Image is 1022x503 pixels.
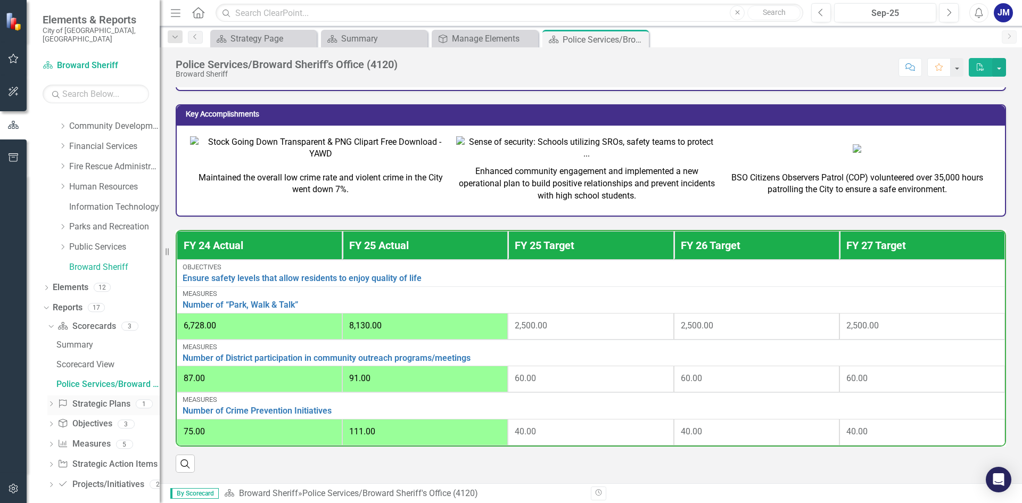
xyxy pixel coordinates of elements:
[349,320,382,331] span: 8,130.00
[834,3,936,22] button: Sep-25
[177,392,1005,419] td: Double-Click to Edit Right Click for Context Menu
[43,26,149,44] small: City of [GEOGRAPHIC_DATA], [GEOGRAPHIC_DATA]
[763,8,786,17] span: Search
[838,7,933,20] div: Sep-25
[853,144,861,153] img: BSO%20COP.jpg
[94,283,111,292] div: 12
[57,398,130,410] a: Strategic Plans
[846,320,879,331] span: 2,500.00
[54,336,160,353] a: Summary
[170,488,219,499] span: By Scorecard
[434,32,535,45] a: Manage Elements
[5,12,24,30] img: ClearPoint Strategy
[184,373,205,383] span: 87.00
[57,438,110,450] a: Measures
[183,353,999,363] a: Number of District participation in community outreach programs/meetings
[56,380,160,389] div: Police Services/Broward Sheriff's Office (4120)
[190,136,451,161] img: Stock Going Down Transparent & PNG Clipart Free Download - YAWD
[183,396,999,403] div: Measures
[116,440,133,449] div: 5
[846,373,868,383] span: 60.00
[53,282,88,294] a: Elements
[681,373,702,383] span: 60.00
[452,32,535,45] div: Manage Elements
[454,163,720,205] td: Enhanced community engagement and implemented a new operational plan to build positive relationsh...
[216,4,803,22] input: Search ClearPoint...
[186,111,1000,119] h3: Key Accomplishments
[69,141,160,153] a: Financial Services
[183,290,999,298] div: Measures
[349,373,370,383] span: 91.00
[183,274,999,283] a: Ensure safety levels that allow residents to enjoy quality of life
[456,136,717,161] img: Sense of security: Schools utilizing SROs, safety teams to protect ...
[136,399,153,408] div: 1
[187,163,454,205] td: Maintained the overall low crime rate and violent crime in the City went down 7%.
[177,286,1005,313] td: Double-Click to Edit Right Click for Context Menu
[230,32,314,45] div: Strategy Page
[69,261,160,274] a: Broward Sheriff
[57,479,144,491] a: Projects/Initiatives
[994,3,1013,22] button: JM
[341,32,425,45] div: Summary
[56,360,160,369] div: Scorecard View
[846,426,868,436] span: 40.00
[183,263,999,271] div: Objectives
[43,13,149,26] span: Elements & Reports
[224,488,583,500] div: »
[69,120,160,133] a: Community Development
[54,356,160,373] a: Scorecard View
[118,419,135,428] div: 3
[56,340,160,350] div: Summary
[681,320,713,331] span: 2,500.00
[176,59,398,70] div: Police Services/Broward Sheriff's Office (4120)
[563,33,646,46] div: Police Services/Broward Sheriff's Office (4120)
[69,161,160,173] a: Fire Rescue Administration
[150,480,167,489] div: 2
[43,60,149,72] a: Broward Sheriff
[69,241,160,253] a: Public Services
[53,302,83,314] a: Reports
[515,320,547,331] span: 2,500.00
[69,201,160,213] a: Information Technology
[184,426,205,436] span: 75.00
[184,320,216,331] span: 6,728.00
[57,320,116,333] a: Scorecards
[515,373,536,383] span: 60.00
[183,406,999,416] a: Number of Crime Prevention Initiatives
[121,321,138,331] div: 3
[57,418,112,430] a: Objectives
[176,70,398,78] div: Broward Sheriff
[177,340,1005,366] td: Double-Click to Edit Right Click for Context Menu
[302,488,478,498] div: Police Services/Broward Sheriff's Office (4120)
[54,376,160,393] a: Police Services/Broward Sheriff's Office (4120)
[349,426,375,436] span: 111.00
[57,458,157,471] a: Strategic Action Items
[43,85,149,103] input: Search Below...
[515,426,536,436] span: 40.00
[69,221,160,233] a: Parks and Recreation
[681,426,702,436] span: 40.00
[213,32,314,45] a: Strategy Page
[720,163,994,205] td: BSO Citizens Observers Patrol (COP) volunteered over 35,000 hours patrolling the City to ensure a...
[239,488,298,498] a: Broward Sheriff
[747,5,801,20] button: Search
[324,32,425,45] a: Summary
[986,467,1011,492] div: Open Intercom Messenger
[183,300,999,310] a: Number of “Park, Walk & Talk”
[177,260,1005,286] td: Double-Click to Edit Right Click for Context Menu
[69,181,160,193] a: Human Resources
[183,343,999,351] div: Measures
[88,303,105,312] div: 17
